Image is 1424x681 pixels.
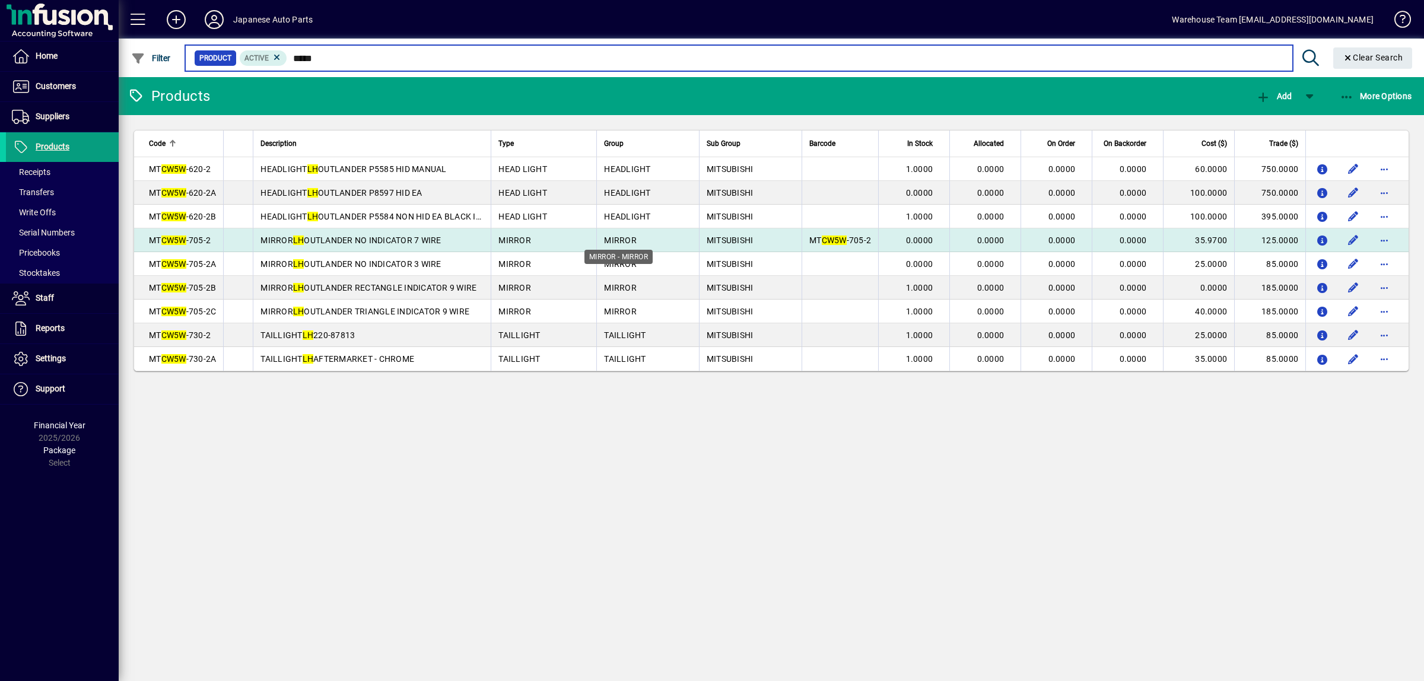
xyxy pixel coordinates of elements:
[161,236,186,245] em: CW5W
[707,188,754,198] span: MITSUBISHI
[906,283,933,292] span: 1.0000
[1234,276,1305,300] td: 185.0000
[1048,354,1076,364] span: 0.0000
[906,307,933,316] span: 1.0000
[977,259,1005,269] span: 0.0000
[12,228,75,237] span: Serial Numbers
[260,307,469,316] span: MIRROR OUTLANDER TRIANGLE INDICATOR 9 WIRE
[260,188,422,198] span: HEADLIGHT OUTLANDER P8597 HID EA
[1099,137,1157,150] div: On Backorder
[6,314,119,343] a: Reports
[1120,188,1147,198] span: 0.0000
[1333,47,1413,69] button: Clear
[36,112,69,121] span: Suppliers
[1375,183,1394,202] button: More options
[604,137,692,150] div: Group
[498,259,531,269] span: MIRROR
[498,188,547,198] span: HEAD LIGHT
[1048,212,1076,221] span: 0.0000
[977,330,1005,340] span: 0.0000
[36,81,76,91] span: Customers
[6,374,119,404] a: Support
[1344,183,1363,202] button: Edit
[498,330,540,340] span: TAILLIGHT
[161,188,186,198] em: CW5W
[809,137,871,150] div: Barcode
[1344,278,1363,297] button: Edit
[604,330,646,340] span: TAILLIGHT
[1234,181,1305,205] td: 750.0000
[1234,347,1305,371] td: 85.0000
[149,164,211,174] span: MT -620-2
[260,137,484,150] div: Description
[584,250,653,264] div: MIRROR - MIRROR
[1375,207,1394,226] button: More options
[293,307,304,316] em: LH
[1163,228,1234,252] td: 35.9700
[1120,236,1147,245] span: 0.0000
[1234,205,1305,228] td: 395.0000
[1234,323,1305,347] td: 85.0000
[6,263,119,283] a: Stocktakes
[977,236,1005,245] span: 0.0000
[36,384,65,393] span: Support
[36,51,58,61] span: Home
[1344,160,1363,179] button: Edit
[149,354,216,364] span: MT -730-2A
[1163,157,1234,181] td: 60.0000
[6,344,119,374] a: Settings
[1344,302,1363,321] button: Edit
[161,330,186,340] em: CW5W
[906,330,933,340] span: 1.0000
[1234,300,1305,323] td: 185.0000
[36,354,66,363] span: Settings
[260,283,476,292] span: MIRROR OUTLANDER RECTANGLE INDICATOR 9 WIRE
[498,212,547,221] span: HEAD LIGHT
[1048,307,1076,316] span: 0.0000
[604,236,637,245] span: MIRROR
[131,53,171,63] span: Filter
[1340,91,1412,101] span: More Options
[604,354,646,364] span: TAILLIGHT
[1120,354,1147,364] span: 0.0000
[43,445,75,455] span: Package
[977,164,1005,174] span: 0.0000
[199,52,231,64] span: Product
[244,54,269,62] span: Active
[974,137,1004,150] span: Allocated
[303,354,314,364] em: LH
[161,259,186,269] em: CW5W
[604,137,624,150] span: Group
[707,137,794,150] div: Sub Group
[1269,137,1298,150] span: Trade ($)
[1048,164,1076,174] span: 0.0000
[957,137,1015,150] div: Allocated
[307,164,319,174] em: LH
[149,236,211,245] span: MT -705-2
[1120,212,1147,221] span: 0.0000
[906,188,933,198] span: 0.0000
[1375,231,1394,250] button: More options
[1120,259,1147,269] span: 0.0000
[6,102,119,132] a: Suppliers
[6,284,119,313] a: Staff
[12,248,60,257] span: Pricebooks
[36,293,54,303] span: Staff
[1344,231,1363,250] button: Edit
[260,137,297,150] span: Description
[1163,252,1234,276] td: 25.0000
[498,137,589,150] div: Type
[12,268,60,278] span: Stocktakes
[1343,53,1403,62] span: Clear Search
[1375,349,1394,368] button: More options
[977,307,1005,316] span: 0.0000
[149,137,216,150] div: Code
[977,212,1005,221] span: 0.0000
[6,162,119,182] a: Receipts
[293,236,304,245] em: LH
[822,236,847,245] em: CW5W
[6,182,119,202] a: Transfers
[195,9,233,30] button: Profile
[886,137,943,150] div: In Stock
[707,307,754,316] span: MITSUBISHI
